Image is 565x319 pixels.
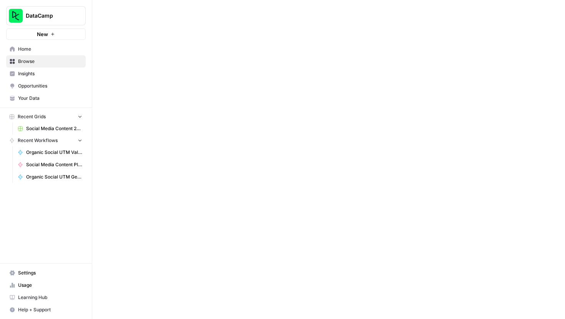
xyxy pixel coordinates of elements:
[26,149,82,156] span: Organic Social UTM Validator
[6,28,86,40] button: New
[6,80,86,92] a: Opportunities
[6,279,86,291] a: Usage
[18,46,82,53] span: Home
[6,6,86,25] button: Workspace: DataCamp
[18,113,46,120] span: Recent Grids
[18,70,82,77] span: Insights
[18,83,82,89] span: Opportunities
[37,30,48,38] span: New
[26,12,72,20] span: DataCamp
[18,269,82,276] span: Settings
[6,92,86,104] a: Your Data
[18,294,82,301] span: Learning Hub
[26,174,82,180] span: Organic Social UTM Generator
[6,304,86,316] button: Help + Support
[18,306,82,313] span: Help + Support
[14,171,86,183] a: Organic Social UTM Generator
[6,267,86,279] a: Settings
[6,111,86,122] button: Recent Grids
[18,95,82,102] span: Your Data
[6,55,86,68] a: Browse
[6,135,86,146] button: Recent Workflows
[6,291,86,304] a: Learning Hub
[26,161,82,168] span: Social Media Content Planning 2025
[14,159,86,171] a: Social Media Content Planning 2025
[18,58,82,65] span: Browse
[18,282,82,289] span: Usage
[6,43,86,55] a: Home
[14,146,86,159] a: Organic Social UTM Validator
[26,125,82,132] span: Social Media Content 2025
[9,9,23,23] img: DataCamp Logo
[6,68,86,80] a: Insights
[18,137,58,144] span: Recent Workflows
[14,122,86,135] a: Social Media Content 2025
